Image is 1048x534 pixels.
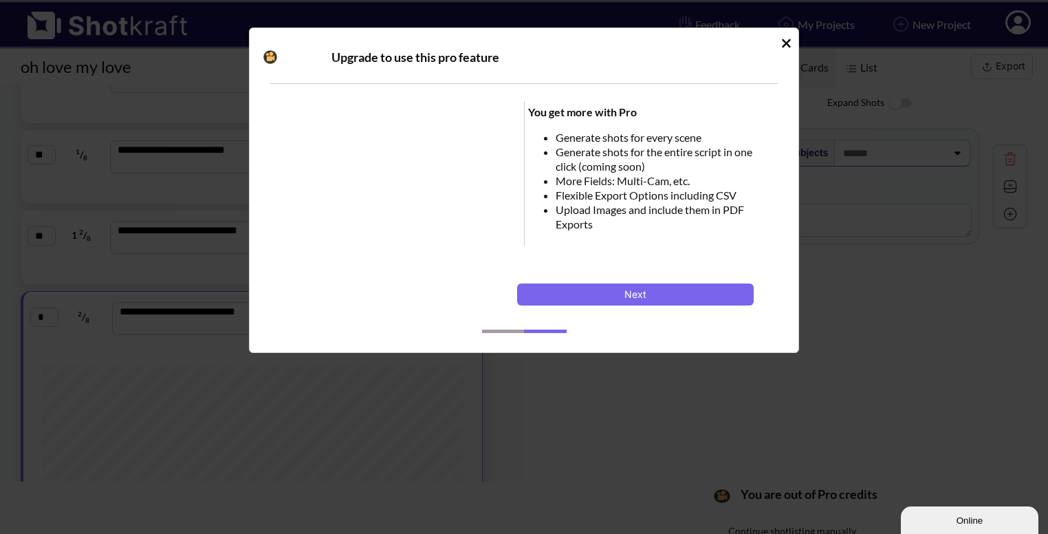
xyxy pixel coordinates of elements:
button: Next [517,284,754,306]
li: Upload Images and include them in PDF Exports [556,202,772,231]
div: Upgrade to use this pro feature [331,49,763,65]
li: More Fields: Multi-Cam, etc. [556,173,772,188]
li: Generate shots for every scene [556,130,772,145]
li: Flexible Export Options including CSV [556,188,772,202]
img: Camera Icon [260,47,281,67]
li: Generate shots for the entire script in one click (coming soon) [556,145,772,173]
div: Idle Modal [249,28,799,353]
div: You get more with Pro [528,105,772,119]
iframe: chat widget [901,504,1041,534]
